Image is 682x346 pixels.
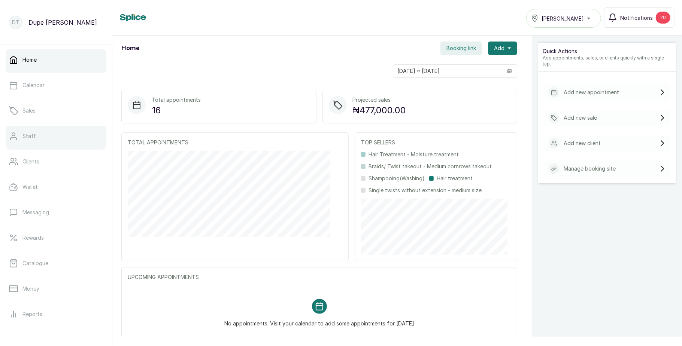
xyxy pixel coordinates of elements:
[446,45,476,52] span: Booking link
[6,100,106,121] a: Sales
[22,285,39,293] p: Money
[564,140,601,147] p: Add new client
[488,42,517,55] button: Add
[22,183,38,191] p: Wallet
[369,163,492,170] p: Braids/ Twist takeout - Medium cornrows takeout
[543,55,672,67] p: Add appointments, sales, or clients quickly with a single tap.
[6,49,106,70] a: Home
[369,187,482,194] p: Single twists without extension - medium size
[28,18,97,27] p: Dupe [PERSON_NAME]
[656,12,670,24] div: 20
[152,96,201,104] p: Total appointments
[494,45,504,52] span: Add
[6,75,106,96] a: Calendar
[12,19,19,26] p: DT
[353,96,406,104] p: Projected sales
[152,104,201,117] p: 16
[6,202,106,223] a: Messaging
[22,234,44,242] p: Rewards
[369,175,425,182] p: Shampooing(Washing)
[564,89,619,96] p: Add new appointment
[526,9,601,28] button: [PERSON_NAME]
[22,260,48,267] p: Catalogue
[564,165,616,172] p: Manage booking site
[121,44,139,53] h1: Home
[604,7,675,28] button: Notifications20
[22,56,37,64] p: Home
[542,15,584,22] span: [PERSON_NAME]
[6,227,106,248] a: Rewards
[440,42,482,55] button: Booking link
[22,310,42,318] p: Reports
[564,114,597,122] p: Add new sale
[6,151,106,172] a: Clients
[22,82,45,89] p: Calendar
[620,14,653,22] span: Notifications
[543,48,672,55] p: Quick Actions
[22,158,39,165] p: Clients
[369,151,459,158] p: Hair Treatment - Moisture treatment
[128,139,342,146] p: TOTAL APPOINTMENTS
[6,278,106,299] a: Money
[6,253,106,274] a: Catalogue
[6,126,106,147] a: Staff
[507,68,512,74] svg: calendar
[224,314,414,327] p: No appointments. Visit your calendar to add some appointments for [DATE]
[361,139,511,146] p: TOP SELLERS
[22,107,36,114] p: Sales
[22,132,36,140] p: Staff
[6,304,106,325] a: Reports
[393,65,503,77] input: Select date
[22,209,49,216] p: Messaging
[437,175,473,182] p: Hair treatment
[6,177,106,198] a: Wallet
[128,273,511,281] p: UPCOMING APPOINTMENTS
[353,104,406,117] p: ₦477,000.00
